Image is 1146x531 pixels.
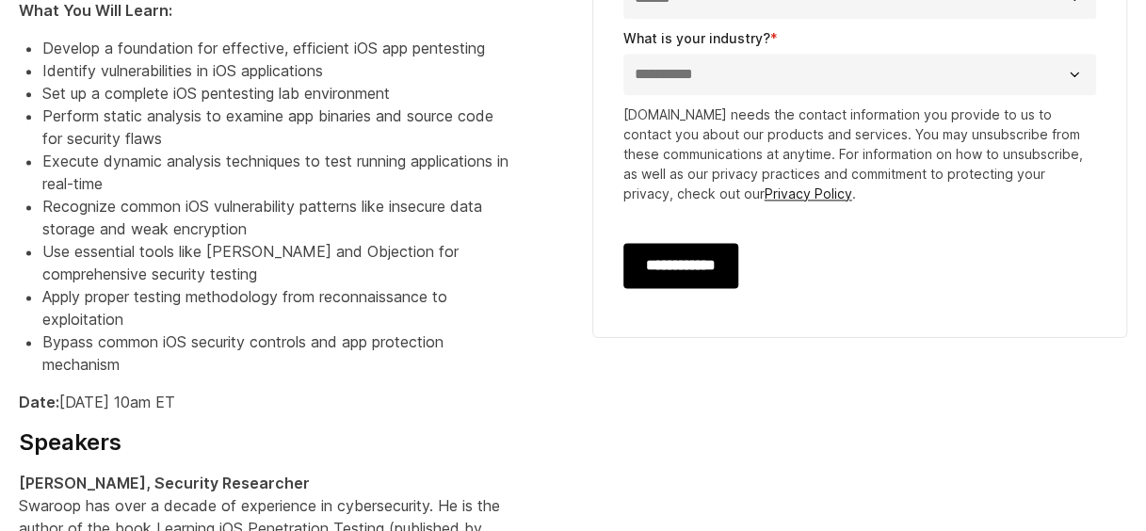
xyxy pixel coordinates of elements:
[42,59,509,82] li: Identify vulnerabilities in iOS applications
[42,150,509,195] li: Execute dynamic analysis techniques to test running applications in real-time
[19,391,509,413] p: [DATE] 10am ET
[42,105,509,150] li: Perform static analysis to examine app binaries and source code for security flaws
[42,285,509,330] li: Apply proper testing methodology from reconnaissance to exploitation
[42,37,509,59] li: Develop a foundation for effective, efficient iOS app pentesting
[42,330,509,376] li: Bypass common iOS security controls and app protection mechanism
[42,195,509,240] li: Recognize common iOS vulnerability patterns like insecure data storage and weak encryption
[42,240,509,285] li: Use essential tools like [PERSON_NAME] and Objection for comprehensive security testing
[623,30,770,46] span: What is your industry?
[19,393,59,411] strong: Date:
[765,185,852,201] a: Privacy Policy
[19,428,509,457] h4: Speakers
[19,474,310,492] strong: [PERSON_NAME], Security Researcher
[623,105,1097,203] p: [DOMAIN_NAME] needs the contact information you provide to us to contact you about our products a...
[42,82,509,105] li: Set up a complete iOS pentesting lab environment
[19,1,172,20] strong: What You Will Learn:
